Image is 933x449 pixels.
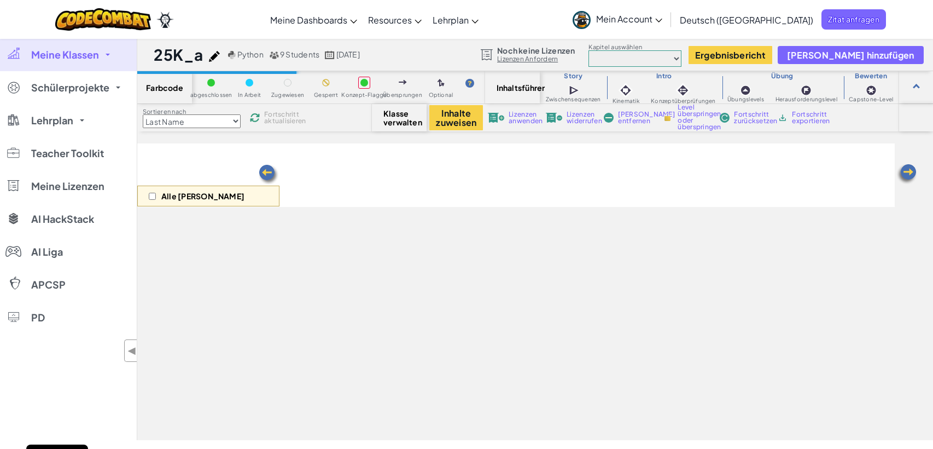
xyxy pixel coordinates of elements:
label: Sortieren nach [143,107,241,116]
span: Inhaltsführer [497,83,529,92]
button: Ergebnisbericht [689,46,772,64]
span: Fortschritt exportieren [792,111,830,124]
img: Ozaria [156,11,174,28]
a: Meine Dashboards [265,5,363,34]
span: Lehrplan [433,14,469,26]
span: Zwischensequenzen [546,96,601,102]
img: IconCapstoneLevel.svg [866,85,877,96]
img: python.png [228,51,236,59]
img: IconOptionalLevel.svg [438,79,445,88]
img: IconLicenseRevoke.svg [546,113,562,123]
span: Fortschritt aktualisieren [264,111,306,124]
span: [DATE] [336,49,360,59]
span: Level überspringen oder überspringen [678,104,721,130]
span: Python [237,49,264,59]
img: calendar.svg [325,51,335,59]
img: IconReload.svg [249,112,260,123]
span: abgeschlossen [190,92,232,98]
h3: Intro [607,72,721,80]
span: Meine Klassen [31,50,99,60]
img: Arrow_Left.png [896,163,918,185]
span: Meine Lizenzen [31,181,104,191]
a: Zitat anfragen [821,9,886,30]
span: Mein Account [596,13,662,25]
span: 9 Students [280,49,319,59]
img: CodeCombat logo [55,8,151,31]
p: Alle [PERSON_NAME] [161,192,244,200]
img: IconPracticeLevel.svg [740,85,751,96]
h1: 25K_a [154,44,203,65]
button: Inhalte zuweisen [429,105,483,130]
span: Kinematik [613,98,639,104]
img: IconSkippedLevel.svg [399,80,407,84]
a: Resources [363,5,427,34]
a: Lizenzen Anfordern [497,55,575,64]
span: AI Liga [31,247,63,257]
span: ◀ [127,343,137,359]
img: IconRemoveStudents.svg [604,113,614,123]
img: IconCinematic.svg [618,83,633,98]
span: Lizenzen widerrufen [567,111,602,124]
img: MultipleUsers.png [269,51,279,59]
h3: Story [540,72,607,80]
span: Konzept-Flagge [341,92,387,98]
span: In Arbeit [238,92,261,98]
a: Mein Account [567,2,668,37]
span: AI HackStack [31,214,94,224]
img: IconChallengeLevel.svg [801,85,812,96]
span: Optional [429,92,453,98]
img: IconLicenseApply.svg [488,113,504,123]
span: Deutsch ([GEOGRAPHIC_DATA]) [680,14,813,26]
img: avatar [573,11,591,29]
span: Noch keine Lizenzen [497,46,575,55]
img: IconLock.svg [662,112,673,122]
img: IconHint.svg [465,79,474,88]
span: Herausforderungslevel [775,96,837,102]
img: IconReset.svg [720,113,730,123]
span: Schülerprojekte [31,83,109,93]
span: Gesperrt [314,92,338,98]
label: Kapitel auswählen [588,43,681,51]
span: Klasse verwalten [383,109,416,126]
span: Lizenzen anwenden [509,111,543,124]
h3: Übung [721,72,843,80]
span: Übersprungen [383,92,422,98]
img: Arrow_Left.png [258,164,279,186]
span: [PERSON_NAME] entfernen [618,111,675,124]
span: Capstone-Level [849,96,893,102]
button: [PERSON_NAME] hinzufügen [778,46,923,64]
span: [PERSON_NAME] hinzufügen [787,50,914,60]
span: Farbcode [146,83,183,92]
span: Meine Dashboards [270,14,347,26]
img: IconCutscene.svg [569,84,580,96]
img: IconArchive.svg [778,113,788,123]
span: Übungslevels [727,96,764,102]
img: IconInteractive.svg [675,83,691,98]
span: Zugewiesen [271,92,304,98]
a: Deutsch ([GEOGRAPHIC_DATA]) [674,5,819,34]
img: iconPencil.svg [209,51,220,62]
span: Konzeptüberprüfungen [651,98,716,104]
h3: Bewerten [843,72,900,80]
span: Fortschritt zurücksetzen [734,111,777,124]
span: Lehrplan [31,116,73,125]
a: Lehrplan [427,5,484,34]
span: Resources [368,14,412,26]
span: Teacher Toolkit [31,148,104,158]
